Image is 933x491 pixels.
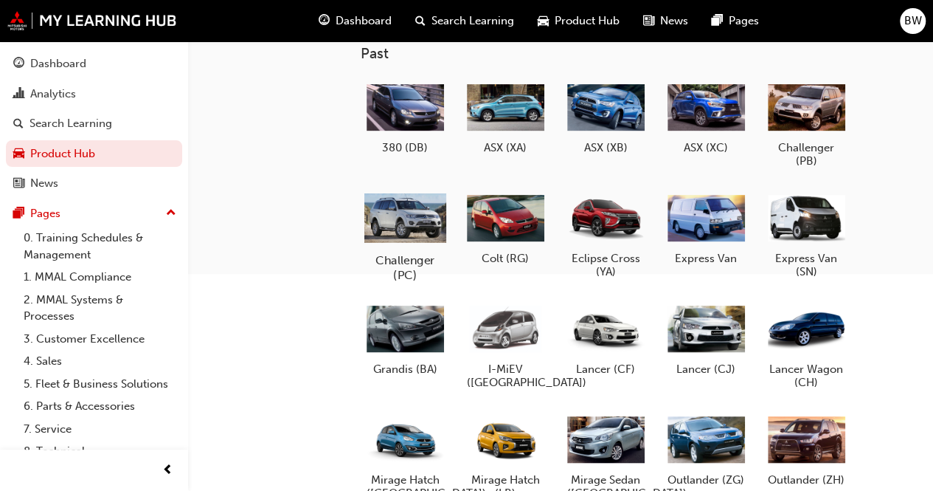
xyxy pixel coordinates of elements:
[461,75,549,160] a: ASX (XA)
[361,45,909,62] h3: Past
[6,47,182,200] button: DashboardAnalyticsSearch LearningProduct HubNews
[762,296,850,395] a: Lancer Wagon (CH)
[567,141,645,154] h5: ASX (XB)
[461,185,549,271] a: Colt (RG)
[361,296,449,382] a: Grandis (BA)
[768,473,845,487] h5: Outlander (ZH)
[700,6,771,36] a: pages-iconPages
[561,296,650,382] a: Lancer (CF)
[768,141,845,168] h5: Challenger (PB)
[667,141,745,154] h5: ASX (XC)
[30,55,86,72] div: Dashboard
[6,80,182,108] a: Analytics
[467,363,544,389] h5: I-MiEV ([GEOGRAPHIC_DATA])
[367,141,444,154] h5: 380 (DB)
[768,252,845,278] h5: Express Van (SN)
[307,6,403,36] a: guage-iconDashboard
[18,289,182,328] a: 2. MMAL Systems & Processes
[729,13,759,30] span: Pages
[662,185,750,271] a: Express Van
[768,363,845,389] h5: Lancer Wagon (CH)
[13,148,24,161] span: car-icon
[900,8,926,34] button: BW
[762,75,850,174] a: Challenger (PB)
[18,395,182,418] a: 6. Parts & Accessories
[667,252,745,265] h5: Express Van
[13,117,24,131] span: search-icon
[561,185,650,284] a: Eclipse Cross (YA)
[567,363,645,376] h5: Lancer (CF)
[6,110,182,137] a: Search Learning
[6,50,182,78] a: Dashboard
[6,200,182,227] button: Pages
[13,177,24,190] span: news-icon
[361,185,449,284] a: Challenger (PC)
[538,12,549,30] span: car-icon
[567,252,645,278] h5: Eclipse Cross (YA)
[367,363,444,376] h5: Grandis (BA)
[18,266,182,289] a: 1. MMAL Compliance
[30,205,60,222] div: Pages
[467,141,544,154] h5: ASX (XA)
[166,204,176,223] span: up-icon
[6,170,182,197] a: News
[18,227,182,266] a: 0. Training Schedules & Management
[662,296,750,382] a: Lancer (CJ)
[13,88,24,101] span: chart-icon
[13,58,24,71] span: guage-icon
[431,13,514,30] span: Search Learning
[336,13,392,30] span: Dashboard
[904,13,922,30] span: BW
[361,75,449,160] a: 380 (DB)
[667,363,745,376] h5: Lancer (CJ)
[18,440,182,463] a: 8. Technical
[13,207,24,221] span: pages-icon
[762,185,850,284] a: Express Van (SN)
[662,75,750,160] a: ASX (XC)
[643,12,654,30] span: news-icon
[6,140,182,168] a: Product Hub
[30,175,58,192] div: News
[526,6,631,36] a: car-iconProduct Hub
[30,115,112,132] div: Search Learning
[364,253,445,281] h5: Challenger (PC)
[555,13,620,30] span: Product Hub
[18,373,182,396] a: 5. Fleet & Business Solutions
[18,328,182,351] a: 3. Customer Excellence
[667,473,745,487] h5: Outlander (ZG)
[461,296,549,395] a: I-MiEV ([GEOGRAPHIC_DATA])
[403,6,526,36] a: search-iconSearch Learning
[18,418,182,441] a: 7. Service
[712,12,723,30] span: pages-icon
[18,350,182,373] a: 4. Sales
[631,6,700,36] a: news-iconNews
[561,75,650,160] a: ASX (XB)
[415,12,426,30] span: search-icon
[7,11,177,30] img: mmal
[467,252,544,265] h5: Colt (RG)
[660,13,688,30] span: News
[162,461,173,480] span: prev-icon
[319,12,330,30] span: guage-icon
[30,86,76,103] div: Analytics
